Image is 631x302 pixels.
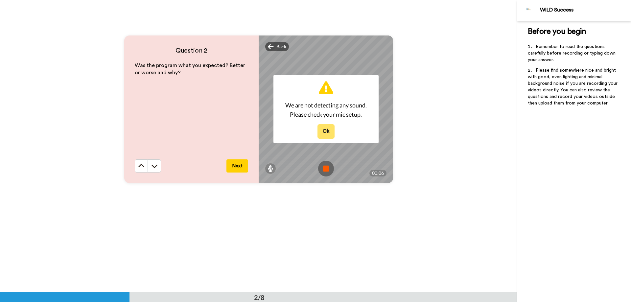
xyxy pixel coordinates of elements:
span: Please check your mic setup. [285,110,367,119]
button: Next [226,159,248,173]
div: 2/8 [244,293,275,302]
span: Please find somewhere nice and bright with good, even lighting and minimal background noise if yo... [528,68,619,105]
div: WILD Success [540,7,631,13]
div: Back [265,42,289,51]
span: Before you begin [528,28,586,35]
span: We are not detecting any sound. [285,101,367,110]
span: Back [276,43,286,50]
div: 00:06 [369,170,386,176]
img: ic_record_stop.svg [318,161,334,176]
button: Ok [317,124,335,138]
img: Profile Image [521,3,537,18]
h4: Question 2 [135,46,248,55]
span: Was the program what you expected? Better or worse and why? [135,63,246,76]
span: Remember to read the questions carefully before recording or typing down your answer. [528,44,617,62]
